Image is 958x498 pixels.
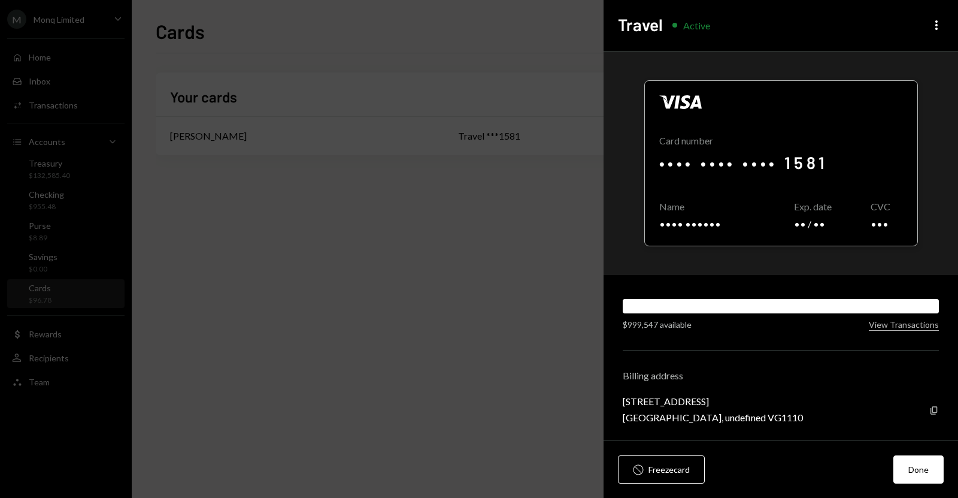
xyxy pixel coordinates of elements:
div: [GEOGRAPHIC_DATA], undefined VG1110 [623,412,803,423]
button: View Transactions [869,319,939,331]
div: $999,547 available [623,318,692,331]
button: Freezecard [618,455,705,484]
div: Click to reveal [644,80,918,246]
h2: Travel [618,13,663,37]
div: Active [683,20,710,31]
button: Done [893,455,944,484]
div: [STREET_ADDRESS] [623,396,803,407]
div: Billing address [623,370,939,381]
div: Freeze card [648,463,690,476]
